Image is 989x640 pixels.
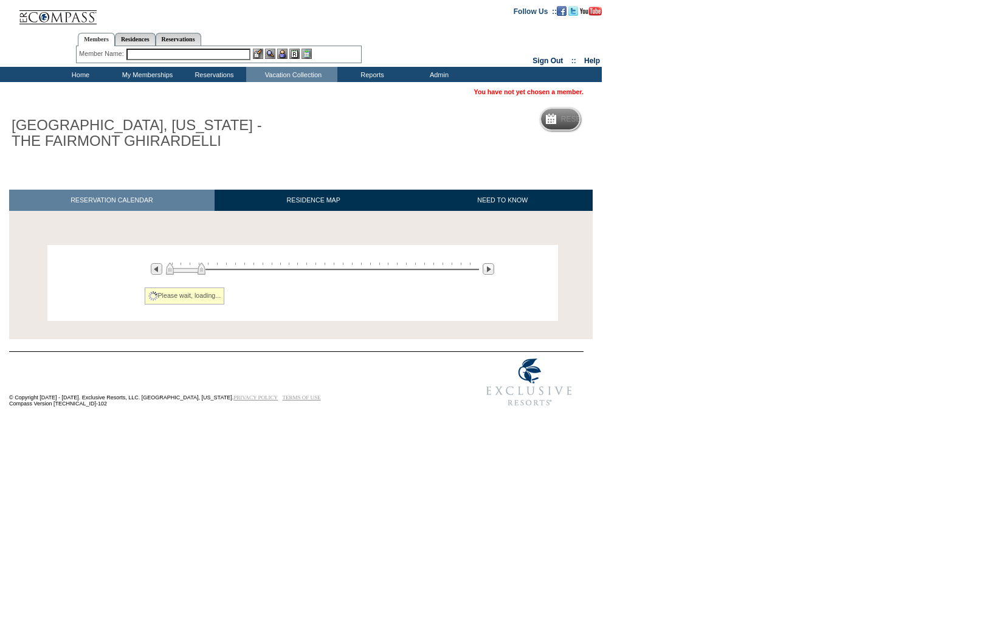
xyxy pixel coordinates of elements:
img: Exclusive Resorts [475,352,584,413]
img: View [265,49,275,59]
td: My Memberships [112,67,179,82]
a: Reservations [156,33,201,46]
td: Follow Us :: [514,6,557,16]
a: RESIDENCE MAP [215,190,413,211]
a: Help [584,57,600,65]
h1: [GEOGRAPHIC_DATA], [US_STATE] - THE FAIRMONT GHIRARDELLI [9,115,281,152]
td: © Copyright [DATE] - [DATE]. Exclusive Resorts, LLC. [GEOGRAPHIC_DATA], [US_STATE]. Compass Versi... [9,353,435,413]
img: Reservations [289,49,300,59]
a: NEED TO KNOW [412,190,593,211]
a: Sign Out [532,57,563,65]
img: b_edit.gif [253,49,263,59]
td: Vacation Collection [246,67,337,82]
h5: Reservation Calendar [561,115,654,123]
td: Reservations [179,67,246,82]
a: RESERVATION CALENDAR [9,190,215,211]
td: Home [46,67,112,82]
a: TERMS OF USE [283,394,321,401]
td: Admin [404,67,471,82]
img: Previous [151,263,162,275]
img: Follow us on Twitter [568,6,578,16]
a: Members [78,33,115,46]
a: Subscribe to our YouTube Channel [580,7,602,14]
a: PRIVACY POLICY [233,394,278,401]
a: Follow us on Twitter [568,7,578,14]
a: Become our fan on Facebook [557,7,567,14]
img: b_calculator.gif [302,49,312,59]
div: Member Name: [79,49,126,59]
a: Residences [115,33,156,46]
img: spinner2.gif [148,291,158,301]
img: Next [483,263,494,275]
img: Become our fan on Facebook [557,6,567,16]
img: Impersonate [277,49,288,59]
td: Reports [337,67,404,82]
img: Subscribe to our YouTube Channel [580,7,602,16]
div: Please wait, loading... [145,287,225,305]
span: You have not yet chosen a member. [474,88,584,95]
span: :: [571,57,576,65]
